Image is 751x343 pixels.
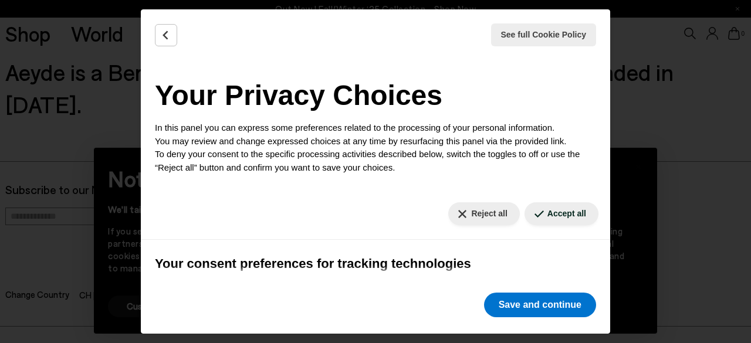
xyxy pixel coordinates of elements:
h2: Your Privacy Choices [155,74,596,117]
button: See full Cookie Policy [491,23,597,46]
p: In this panel you can express some preferences related to the processing of your personal informa... [155,121,596,174]
span: See full Cookie Policy [501,29,587,41]
button: Back [155,24,177,46]
button: Accept all [525,202,598,225]
button: Save and continue [484,293,596,317]
h3: Your consent preferences for tracking technologies [155,254,596,273]
button: Reject all [448,202,519,225]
